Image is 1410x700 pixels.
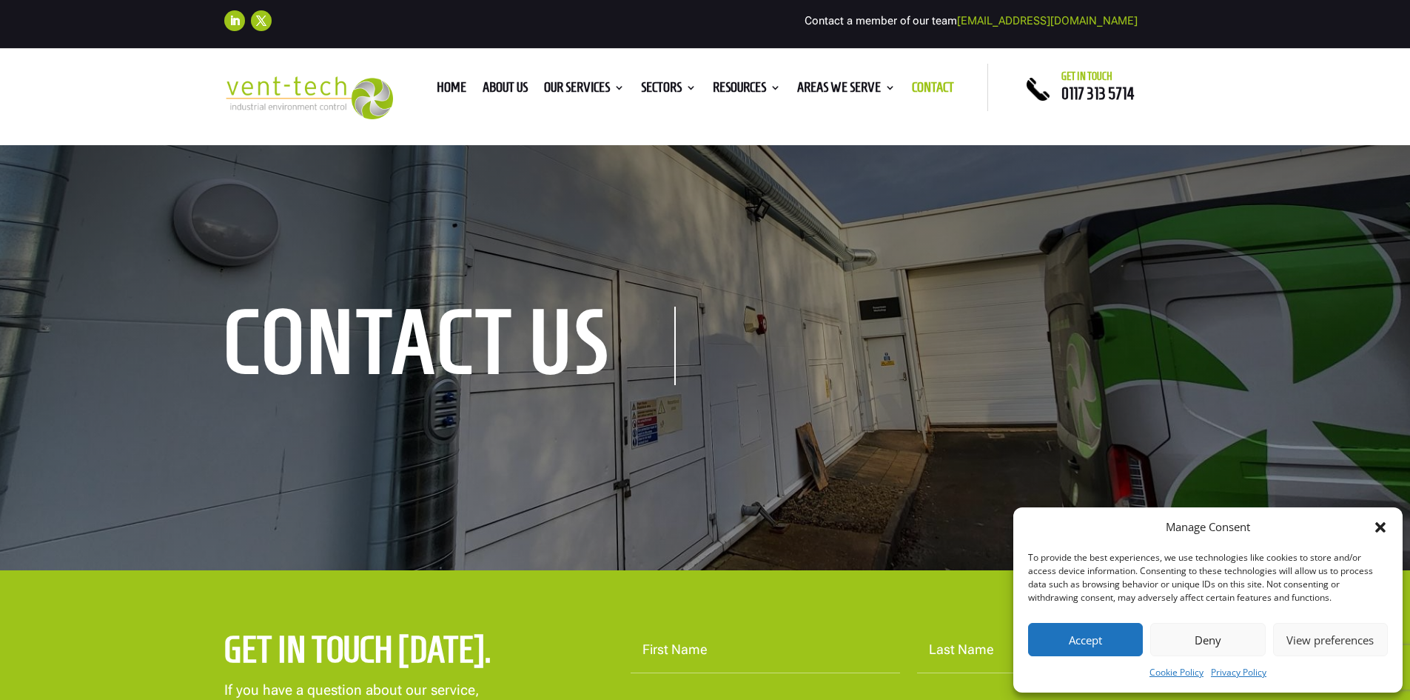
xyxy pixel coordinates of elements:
[1211,664,1266,681] a: Privacy Policy
[251,10,272,31] a: Follow on X
[631,627,900,673] input: First Name
[797,82,896,99] a: Areas We Serve
[544,82,625,99] a: Our Services
[437,82,466,99] a: Home
[917,627,1186,673] input: Last Name
[1061,84,1135,102] a: 0117 313 5714
[1273,623,1388,656] button: View preferences
[1373,520,1388,535] div: Close dialog
[1028,551,1386,604] div: To provide the best experiences, we use technologies like cookies to store and/or access device i...
[1061,70,1112,82] span: Get in touch
[1150,623,1265,656] button: Deny
[1028,623,1143,656] button: Accept
[224,627,533,679] h2: Get in touch [DATE].
[805,14,1138,27] span: Contact a member of our team
[483,82,528,99] a: About us
[912,82,954,99] a: Contact
[641,82,696,99] a: Sectors
[224,10,245,31] a: Follow on LinkedIn
[224,307,676,385] h1: contact us
[1166,519,1250,536] div: Manage Consent
[713,82,781,99] a: Resources
[224,76,394,120] img: 2023-09-27T08_35_16.549ZVENT-TECH---Clear-background
[1149,664,1203,681] a: Cookie Policy
[957,14,1138,27] a: [EMAIL_ADDRESS][DOMAIN_NAME]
